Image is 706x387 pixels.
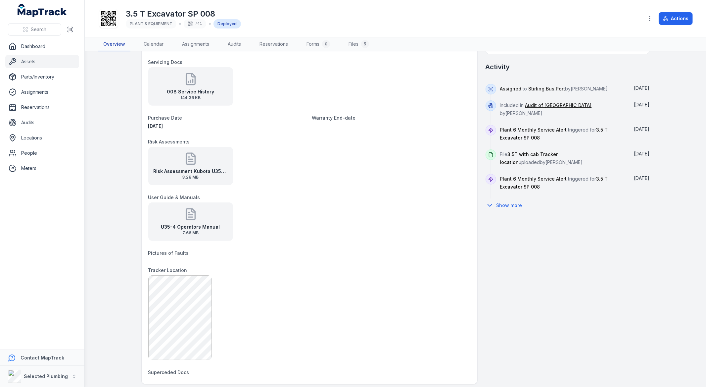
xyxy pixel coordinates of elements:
[634,102,650,107] time: 18/09/2025, 3:29:52 pm
[8,23,61,36] button: Search
[130,21,172,26] span: PLANT & EQUIPMENT
[312,115,356,121] span: Warranty End-date
[5,131,79,144] a: Locations
[167,95,214,100] span: 144.36 KB
[5,116,79,129] a: Audits
[167,88,214,95] strong: 008 Service History
[5,146,79,160] a: People
[634,85,650,91] time: 08/10/2025, 11:57:05 am
[500,85,522,92] a: Assigned
[486,62,510,72] h2: Activity
[634,175,650,181] span: [DATE]
[254,37,293,51] a: Reservations
[634,102,650,107] span: [DATE]
[500,127,608,140] span: triggered for
[500,176,608,190] span: triggered for
[154,175,228,180] span: 3.28 MB
[184,19,206,28] div: 741
[154,168,228,175] strong: Risk Assessment Kubota U35-4HG
[24,373,68,379] strong: Selected Plumbing
[148,59,183,65] span: Servicing Docs
[500,86,608,91] span: to by [PERSON_NAME]
[500,151,558,165] span: 3.5T with cab Tracker location
[5,162,79,175] a: Meters
[634,126,650,132] time: 18/09/2025, 11:30:00 am
[634,85,650,91] span: [DATE]
[301,37,335,51] a: Forms0
[634,175,650,181] time: 18/09/2025, 8:45:00 am
[18,4,67,17] a: MapTrack
[5,55,79,68] a: Assets
[31,26,46,33] span: Search
[634,151,650,156] time: 18/09/2025, 11:28:38 am
[5,101,79,114] a: Reservations
[500,176,567,182] a: Plant 6 Monthly Service Alert
[634,126,650,132] span: [DATE]
[148,267,187,273] span: Tracker Location
[500,151,583,165] span: File uploaded by [PERSON_NAME]
[161,224,220,230] strong: U35-4 Operators Manual
[343,37,374,51] a: Files5
[361,40,369,48] div: 5
[148,123,163,129] span: [DATE]
[500,176,608,190] span: 3.5 T Excavator SP 008
[322,40,330,48] div: 0
[148,139,190,144] span: Risk Assessments
[148,194,200,200] span: User Guide & Manuals
[138,37,169,51] a: Calendar
[500,102,592,116] span: Included in by [PERSON_NAME]
[500,127,608,140] span: 3.5 T Excavator SP 008
[148,123,163,129] time: 19/11/2018, 12:00:00 am
[5,85,79,99] a: Assignments
[634,151,650,156] span: [DATE]
[148,250,189,256] span: Pictures of Faults
[177,37,214,51] a: Assignments
[5,40,79,53] a: Dashboard
[126,9,241,19] h1: 3.5 T Excavator SP 008
[21,355,64,360] strong: Contact MapTrack
[525,102,592,109] a: Audit of [GEOGRAPHIC_DATA]
[486,198,527,212] button: Show more
[161,230,220,236] span: 7.66 MB
[148,115,182,121] span: Purchase Date
[659,12,693,25] button: Actions
[148,369,189,375] span: Superceded Docs
[529,85,565,92] a: Stirling Bus Port
[500,127,567,133] a: Plant 6 Monthly Service Alert
[98,37,130,51] a: Overview
[5,70,79,83] a: Parts/Inventory
[213,19,241,28] div: Deployed
[222,37,246,51] a: Audits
